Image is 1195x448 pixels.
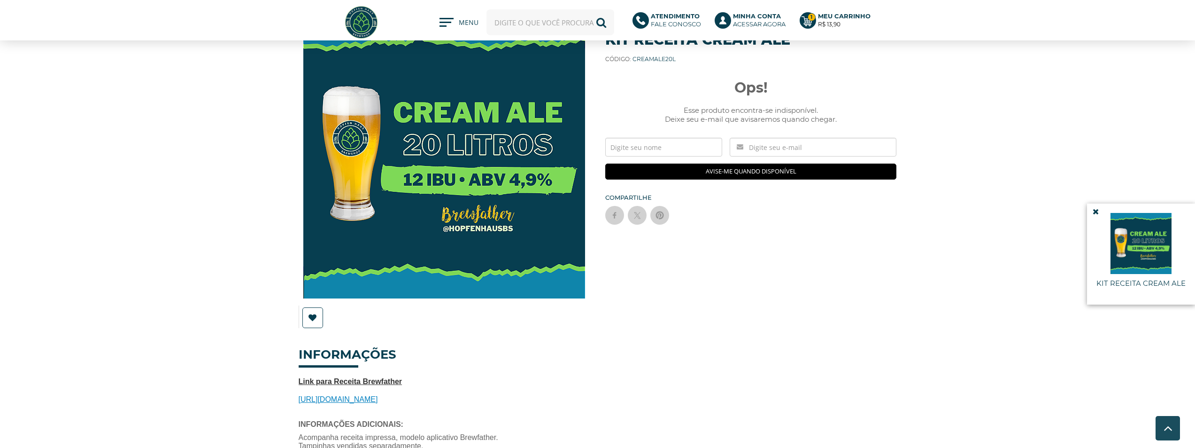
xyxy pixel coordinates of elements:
img: twitter sharing button [632,211,642,220]
p: Fale conosco [651,12,701,28]
strong: Link para Receita Brewfather [299,377,402,385]
img: facebook sharing button [610,211,619,220]
input: Digite seu nome [605,138,722,157]
span: Esse produto encontra-se indisponível. Deixe seu e-mail que avisaremos quando chegar. [605,106,897,124]
p: Acessar agora [733,12,786,28]
button: Buscar [588,9,614,35]
img: Kit Receita Cream Ale [303,16,585,299]
img: cream-ale-tnhdegg7un.png [1110,213,1172,274]
a: [URL][DOMAIN_NAME] [299,395,378,404]
span: CREAMALE20L [632,55,676,63]
span: MENU [459,18,477,32]
span: Ops! [605,79,897,96]
b: Atendimento [651,12,700,20]
span: Kit Receita Cream Ale [1096,279,1186,288]
strong: R$ 13,90 [818,21,840,28]
img: Hopfen Haus BrewShop [344,5,379,40]
button: MENU [439,18,477,27]
a: AtendimentoFale conosco [632,12,705,33]
a: Minha ContaAcessar agora [715,12,790,33]
input: Digite o que você procura [486,9,614,35]
span: INFORMAÇÕES ADICIONAIS: [299,420,403,428]
input: Avise-me quando disponível [605,164,897,180]
b: Meu Carrinho [818,12,871,20]
strong: 1 [808,13,816,21]
b: Minha Conta [733,12,781,20]
a: Lista de Desejos [299,307,329,328]
b: Código: [605,55,631,63]
img: pinterest sharing button [655,211,664,220]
